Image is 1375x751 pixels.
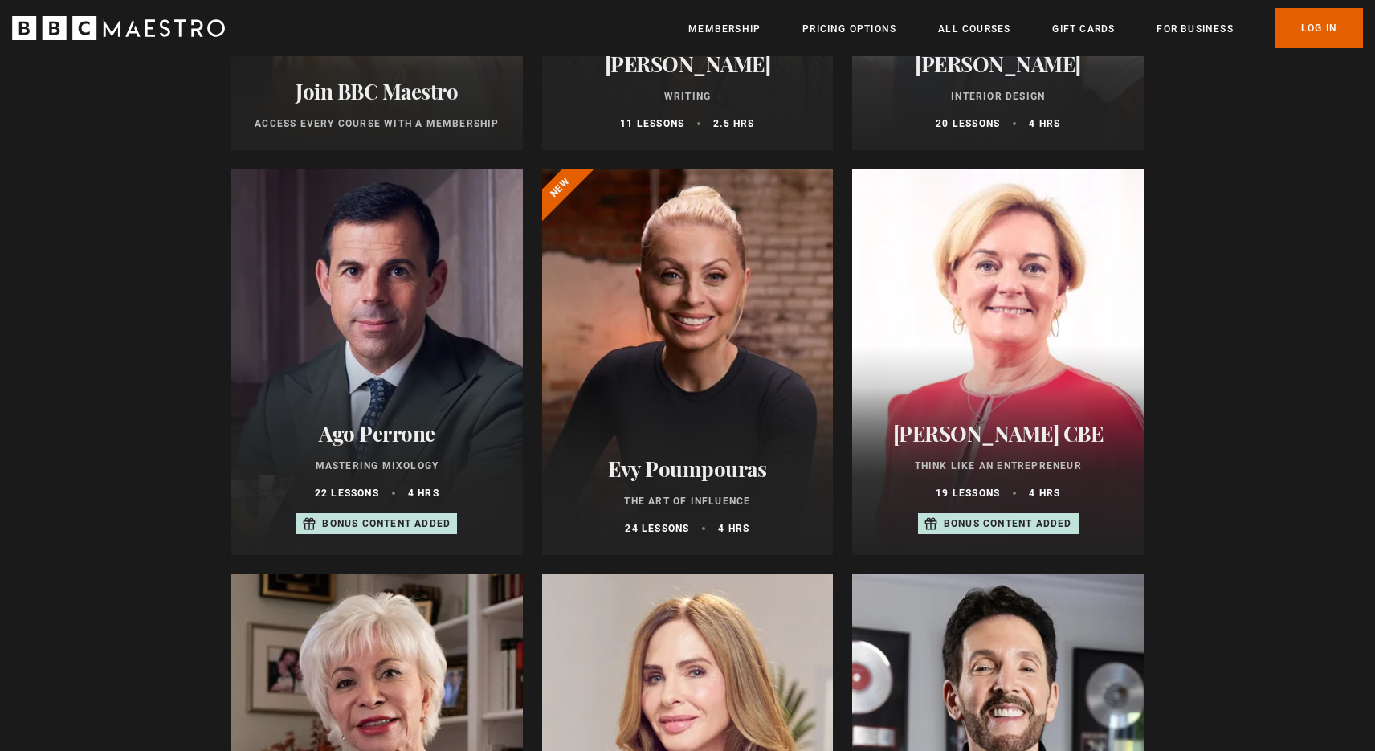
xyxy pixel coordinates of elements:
[938,21,1010,37] a: All Courses
[315,486,379,500] p: 22 lessons
[561,456,814,481] h2: Evy Poumpouras
[688,21,761,37] a: Membership
[1029,116,1060,131] p: 4 hrs
[620,116,684,131] p: 11 lessons
[688,8,1363,48] nav: Primary
[871,459,1124,473] p: Think Like an Entrepreneur
[936,116,1000,131] p: 20 lessons
[1052,21,1115,37] a: Gift Cards
[12,16,225,40] svg: BBC Maestro
[871,421,1124,446] h2: [PERSON_NAME] CBE
[1157,21,1233,37] a: For business
[231,169,523,555] a: Ago Perrone Mastering Mixology 22 lessons 4 hrs Bonus content added
[322,516,451,531] p: Bonus content added
[542,169,834,555] a: Evy Poumpouras The Art of Influence 24 lessons 4 hrs New
[561,494,814,508] p: The Art of Influence
[936,486,1000,500] p: 19 lessons
[625,521,689,536] p: 24 lessons
[852,169,1144,555] a: [PERSON_NAME] CBE Think Like an Entrepreneur 19 lessons 4 hrs Bonus content added
[251,421,504,446] h2: Ago Perrone
[251,459,504,473] p: Mastering Mixology
[561,89,814,104] p: Writing
[1275,8,1363,48] a: Log In
[871,89,1124,104] p: Interior Design
[1029,486,1060,500] p: 4 hrs
[871,51,1124,76] h2: [PERSON_NAME]
[713,116,754,131] p: 2.5 hrs
[944,516,1072,531] p: Bonus content added
[408,486,439,500] p: 4 hrs
[802,21,896,37] a: Pricing Options
[561,51,814,76] h2: [PERSON_NAME]
[718,521,749,536] p: 4 hrs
